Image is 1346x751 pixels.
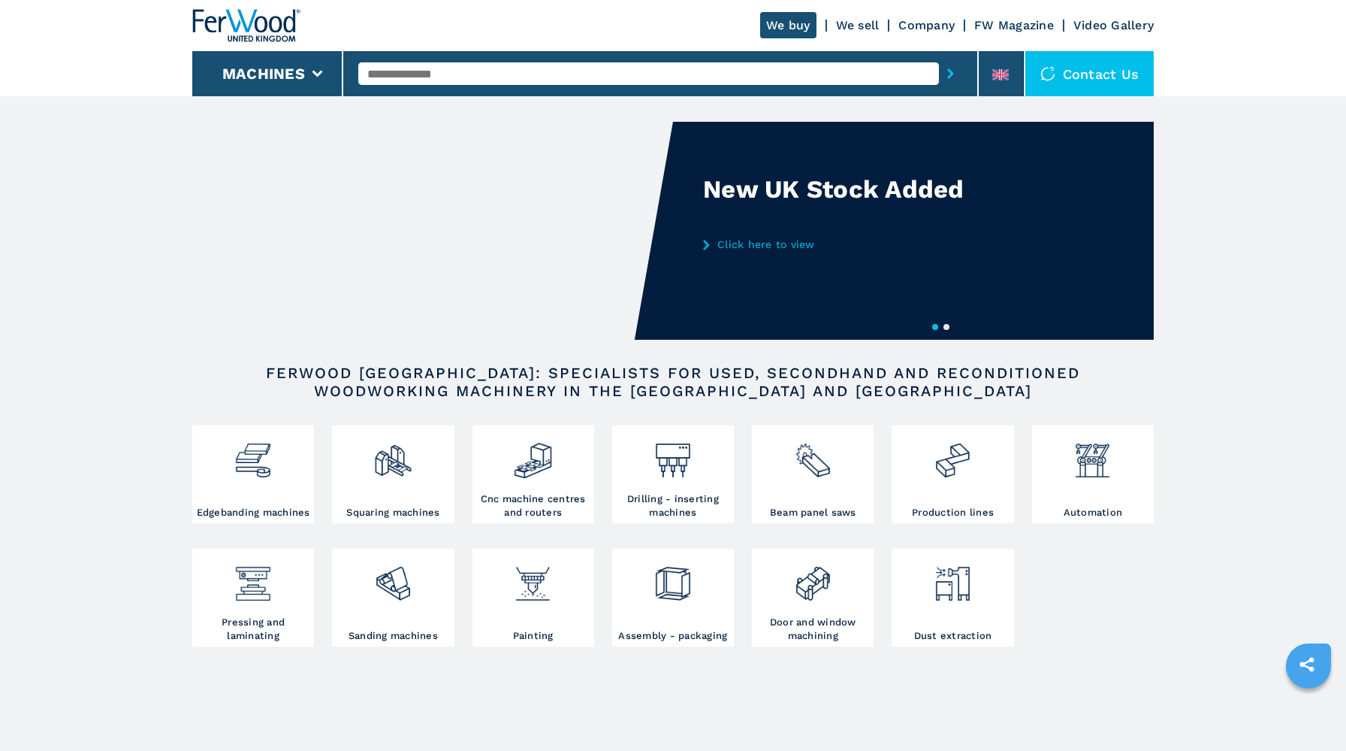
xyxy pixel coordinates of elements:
img: Contact us [1040,66,1055,81]
h3: Pressing and laminating [196,616,310,643]
h2: FERWOOD [GEOGRAPHIC_DATA]: SPECIALISTS FOR USED, SECONDHAND AND RECONDITIONED WOODWORKING MACHINE... [240,364,1106,400]
h3: Beam panel saws [770,506,856,519]
h3: Door and window machining [756,616,870,643]
img: linee_di_produzione_2.png [933,429,973,480]
img: sezionatrici_2.png [793,429,833,480]
img: lavorazione_porte_finestre_2.png [793,553,833,604]
button: Machines [222,65,305,83]
a: Assembly - packaging [612,549,734,647]
a: sharethis [1288,646,1326,683]
img: verniciatura_1.png [513,553,553,604]
a: Cnc machine centres and routers [472,425,594,523]
a: Painting [472,549,594,647]
img: centro_di_lavoro_cnc_2.png [513,429,553,480]
a: Click here to view [703,238,997,250]
a: We sell [836,18,880,32]
div: Contact us [1025,51,1154,96]
img: squadratrici_2.png [373,429,413,480]
img: pressa-strettoia.png [233,553,273,604]
button: 2 [943,324,949,330]
button: 1 [932,324,938,330]
h3: Production lines [912,506,994,519]
h3: Sanding machines [349,629,438,643]
a: Automation [1032,425,1154,523]
img: foratrici_inseritrici_2.png [653,429,693,480]
a: Beam panel saws [752,425,874,523]
h3: Assembly - packaging [618,629,727,643]
img: bordatrici_1.png [233,429,273,480]
h3: Drilling - inserting machines [616,492,730,519]
h3: Painting [513,629,554,643]
img: montaggio_imballaggio_2.png [653,553,693,604]
h3: Edgebanding machines [197,506,310,519]
img: automazione.png [1073,429,1112,480]
img: aspirazione_1.png [933,553,973,604]
a: Squaring machines [332,425,454,523]
button: submit-button [939,56,962,91]
a: Drilling - inserting machines [612,425,734,523]
h3: Squaring machines [346,506,439,519]
a: Video Gallery [1073,18,1154,32]
img: Ferwood [192,9,300,42]
a: Sanding machines [332,549,454,647]
a: Company [898,18,955,32]
a: Door and window machining [752,549,874,647]
a: Dust extraction [892,549,1013,647]
a: We buy [760,12,816,38]
h3: Dust extraction [914,629,992,643]
h3: Cnc machine centres and routers [476,492,590,519]
img: levigatrici_2.png [373,553,413,604]
a: Production lines [892,425,1013,523]
h3: Automation [1064,506,1123,519]
a: FW Magazine [974,18,1054,32]
a: Pressing and laminating [192,549,314,647]
a: Edgebanding machines [192,425,314,523]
